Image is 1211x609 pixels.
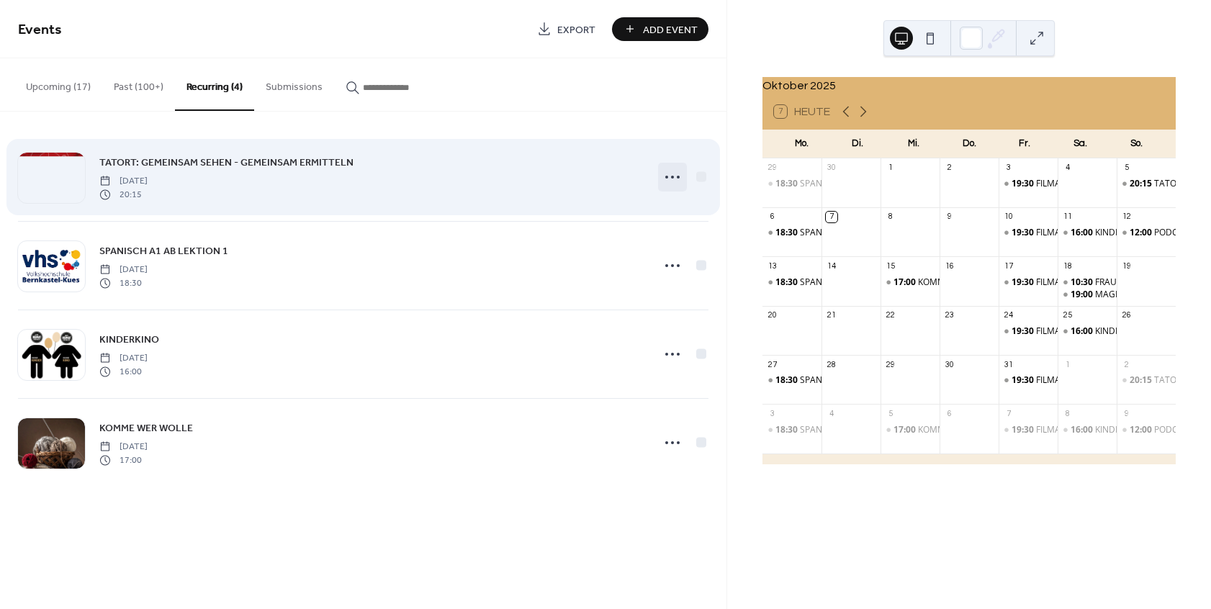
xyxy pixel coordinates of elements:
[1012,374,1036,387] span: 19:30
[767,261,778,271] div: 13
[99,243,228,259] a: SPANISCH A1 AB LEKTION 1
[762,77,1176,94] div: Oktober 2025
[893,276,918,289] span: 17:00
[767,408,778,419] div: 3
[612,17,708,41] button: Add Event
[885,310,896,321] div: 22
[1003,359,1014,370] div: 31
[944,261,955,271] div: 16
[999,325,1058,338] div: FILMABEND: DIE HERRLICHKEIT DES LEBENS
[775,424,800,436] span: 18:30
[1058,289,1117,301] div: MAGIC DINNER
[885,212,896,222] div: 8
[99,421,193,436] span: KOMME WER WOLLE
[1121,310,1132,321] div: 26
[1012,325,1036,338] span: 19:30
[881,424,940,436] div: KOMME WER WOLLE
[1095,424,1145,436] div: KINDERKINO
[1130,178,1154,190] span: 20:15
[1058,276,1117,289] div: FRAUENKINO: WUNDERSCHÖNER
[885,359,896,370] div: 29
[826,212,837,222] div: 7
[1062,359,1073,370] div: 1
[1121,408,1132,419] div: 9
[826,261,837,271] div: 14
[826,163,837,173] div: 30
[826,310,837,321] div: 21
[941,130,996,158] div: Do.
[767,163,778,173] div: 29
[557,22,595,37] span: Export
[1058,325,1117,338] div: KINDERKINO
[1095,227,1145,239] div: KINDERKINO
[893,424,918,436] span: 17:00
[1062,212,1073,222] div: 11
[999,374,1058,387] div: FILMABEND: RIEFFENSTAHL
[643,22,698,37] span: Add Event
[14,58,102,109] button: Upcoming (17)
[1117,227,1176,239] div: PODCAST LIVE
[775,276,800,289] span: 18:30
[944,359,955,370] div: 30
[99,263,148,276] span: [DATE]
[1095,325,1145,338] div: KINDERKINO
[99,188,148,201] span: 20:15
[99,244,228,259] span: SPANISCH A1 AB LEKTION 1
[999,227,1058,239] div: FILMABEND: KUNDSCHAFTER DES FRIEDENS 2
[1130,227,1154,239] span: 12:00
[918,276,1001,289] div: KOMME WER WOLLE
[826,408,837,419] div: 4
[774,130,829,158] div: Mo.
[800,276,912,289] div: SPANISCH A1 AB LEKTION 1
[1071,289,1095,301] span: 19:00
[1036,178,1210,190] div: FILMABEND: ES IST NUR EINE PHASE, HASE
[767,212,778,222] div: 6
[762,276,821,289] div: SPANISCH A1 AB LEKTION 1
[1062,408,1073,419] div: 8
[762,178,821,190] div: SPANISCH A1 AB LEKTION 1
[526,17,606,41] a: Export
[775,374,800,387] span: 18:30
[1117,178,1176,190] div: TATORT: GEMEINSAM SEHEN - GEMEINSAM ERMITTELN
[800,227,912,239] div: SPANISCH A1 AB LEKTION 1
[830,130,886,158] div: Di.
[944,212,955,222] div: 9
[1095,289,1157,301] div: MAGIC DINNER
[1117,374,1176,387] div: TATORT: GEMEINSAM SEHEN - GEMEINSAM ERMITTELN
[99,175,148,188] span: [DATE]
[1130,374,1154,387] span: 20:15
[99,441,148,454] span: [DATE]
[800,424,912,436] div: SPANISCH A1 AB LEKTION 1
[1130,424,1154,436] span: 12:00
[1003,163,1014,173] div: 3
[762,227,821,239] div: SPANISCH A1 AB LEKTION 1
[1071,276,1095,289] span: 10:30
[1058,227,1117,239] div: KINDERKINO
[1071,325,1095,338] span: 16:00
[762,374,821,387] div: SPANISCH A1 AB LEKTION 1
[99,276,148,289] span: 18:30
[999,424,1058,436] div: FILMABEND: ZWEIGSTELLE-BÜROKRATIE KENNT KEIN JENSEITS
[1062,310,1073,321] div: 25
[99,365,148,378] span: 16:00
[999,178,1058,190] div: FILMABEND: ES IST NUR EINE PHASE, HASE
[1117,424,1176,436] div: PODCAST LIVE
[99,333,159,348] span: KINDERKINO
[1003,310,1014,321] div: 24
[1053,130,1108,158] div: Sa.
[881,276,940,289] div: KOMME WER WOLLE
[1062,163,1073,173] div: 4
[1121,212,1132,222] div: 12
[885,261,896,271] div: 15
[826,359,837,370] div: 28
[102,58,175,109] button: Past (100+)
[1121,261,1132,271] div: 19
[1003,408,1014,419] div: 7
[99,420,193,436] a: KOMME WER WOLLE
[767,310,778,321] div: 20
[1062,261,1073,271] div: 18
[1071,227,1095,239] span: 16:00
[1003,212,1014,222] div: 10
[775,178,800,190] span: 18:30
[1121,359,1132,370] div: 2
